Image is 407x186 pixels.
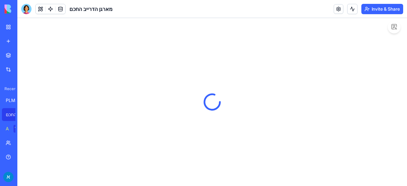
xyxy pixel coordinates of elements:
[2,108,28,121] a: מארגן הדרייב החכם
[3,172,14,182] img: ACg8ocLwfop-f9Hw_eWiCyC3DvI-LUM8cI31YkCUEE4cMVcRaraNGA=s96-c
[5,5,44,14] img: logo
[6,97,24,104] div: PLMS - Personal Legal Management System
[361,4,403,14] button: Invite & Share
[6,126,9,132] div: AI Logo Generator
[2,122,28,135] a: AI Logo GeneratorTRY
[2,94,28,107] a: PLMS - Personal Legal Management System
[69,5,113,13] span: מארגן הדרייב החכם
[2,86,15,91] span: Recent
[14,125,24,133] div: TRY
[6,111,24,118] div: מארגן הדרייב החכם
